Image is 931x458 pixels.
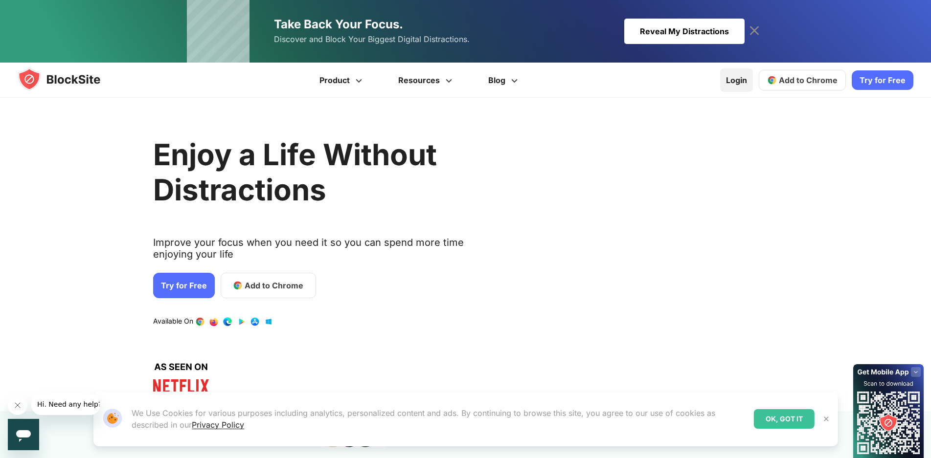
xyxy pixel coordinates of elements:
[852,70,913,90] a: Try for Free
[820,413,833,425] button: Close
[274,32,470,46] span: Discover and Block Your Biggest Digital Distractions.
[382,63,472,98] a: Resources
[31,393,100,415] iframe: Message from company
[624,19,745,44] div: Reveal My Distractions
[274,17,403,31] span: Take Back Your Focus.
[303,63,382,98] a: Product
[754,409,815,429] div: OK, GOT IT
[8,395,27,415] iframe: Close message
[759,70,846,90] a: Add to Chrome
[153,273,215,298] a: Try for Free
[18,67,119,91] img: blocksite-icon.5d769676.svg
[153,317,193,327] text: Available On
[822,415,830,423] img: Close
[153,137,465,207] h2: Enjoy a Life Without Distractions
[153,237,465,268] text: Improve your focus when you need it so you can spend more time enjoying your life
[132,407,746,431] p: We Use Cookies for various purposes including analytics, personalized content and ads. By continu...
[779,75,838,85] span: Add to Chrome
[192,420,244,430] a: Privacy Policy
[720,68,753,92] a: Login
[221,273,316,298] a: Add to Chrome
[472,63,537,98] a: Blog
[245,280,303,291] span: Add to Chrome
[6,7,70,15] span: Hi. Need any help?
[767,75,777,85] img: chrome-icon.svg
[8,419,39,450] iframe: Button to launch messaging window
